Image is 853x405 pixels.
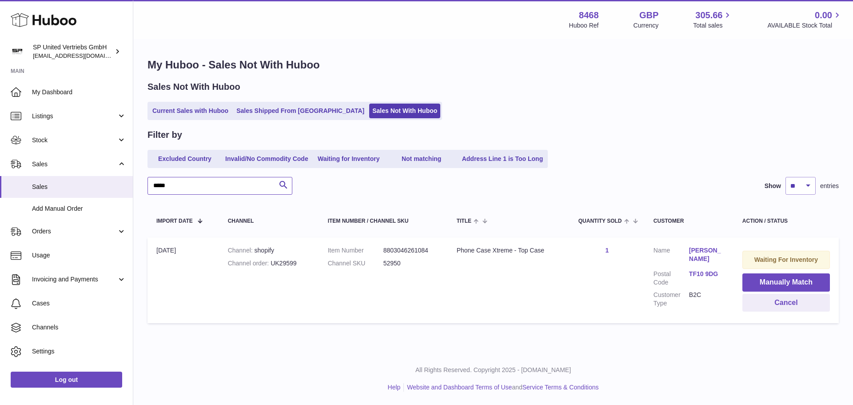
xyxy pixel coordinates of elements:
[820,182,839,190] span: entries
[140,366,846,374] p: All Rights Reserved. Copyright 2025 - [DOMAIN_NAME]
[149,152,220,166] a: Excluded Country
[654,218,725,224] div: Customer
[32,227,117,236] span: Orders
[147,81,240,93] h2: Sales Not With Huboo
[522,384,599,391] a: Service Terms & Conditions
[689,246,725,263] a: [PERSON_NAME]
[654,270,689,287] dt: Postal Code
[569,21,599,30] div: Huboo Ref
[11,45,24,58] img: internalAdmin-8468@internal.huboo.com
[228,259,310,268] div: UK29599
[754,256,818,263] strong: Waiting For Inventory
[328,218,439,224] div: Item Number / Channel SKU
[634,21,659,30] div: Currency
[767,21,842,30] span: AVAILABLE Stock Total
[404,383,598,392] li: and
[228,246,310,255] div: shopify
[369,104,440,118] a: Sales Not With Huboo
[32,183,126,191] span: Sales
[457,246,561,255] div: Phone Case Xtreme - Top Case
[32,275,117,284] span: Invoicing and Payments
[578,218,622,224] span: Quantity Sold
[147,237,219,323] td: [DATE]
[32,323,126,332] span: Channels
[579,9,599,21] strong: 8468
[383,259,439,268] dd: 52950
[233,104,367,118] a: Sales Shipped From [GEOGRAPHIC_DATA]
[459,152,546,166] a: Address Line 1 is Too Long
[32,251,126,260] span: Usage
[689,291,725,308] dd: B2C
[328,246,383,255] dt: Item Number
[32,112,117,120] span: Listings
[742,294,830,312] button: Cancel
[695,9,722,21] span: 305.66
[228,218,310,224] div: Channel
[147,129,182,141] h2: Filter by
[815,9,832,21] span: 0.00
[32,347,126,356] span: Settings
[767,9,842,30] a: 0.00 AVAILABLE Stock Total
[149,104,231,118] a: Current Sales with Huboo
[742,273,830,292] button: Manually Match
[222,152,311,166] a: Invalid/No Commodity Code
[147,58,839,72] h1: My Huboo - Sales Not With Huboo
[639,9,658,21] strong: GBP
[328,259,383,268] dt: Channel SKU
[654,246,689,265] dt: Name
[765,182,781,190] label: Show
[407,384,512,391] a: Website and Dashboard Terms of Use
[654,291,689,308] dt: Customer Type
[693,9,733,30] a: 305.66 Total sales
[32,299,126,308] span: Cases
[33,43,113,60] div: SP United Vertriebs GmbH
[388,384,401,391] a: Help
[11,372,122,388] a: Log out
[228,247,255,254] strong: Channel
[32,136,117,144] span: Stock
[156,218,193,224] span: Import date
[32,160,117,168] span: Sales
[228,260,271,267] strong: Channel order
[457,218,471,224] span: Title
[386,152,457,166] a: Not matching
[693,21,733,30] span: Total sales
[32,88,126,96] span: My Dashboard
[32,205,126,213] span: Add Manual Order
[383,246,439,255] dd: 8803046261084
[689,270,725,278] a: TF10 9DG
[33,52,131,59] span: [EMAIL_ADDRESS][DOMAIN_NAME]
[313,152,384,166] a: Waiting for Inventory
[742,218,830,224] div: Action / Status
[605,247,609,254] a: 1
